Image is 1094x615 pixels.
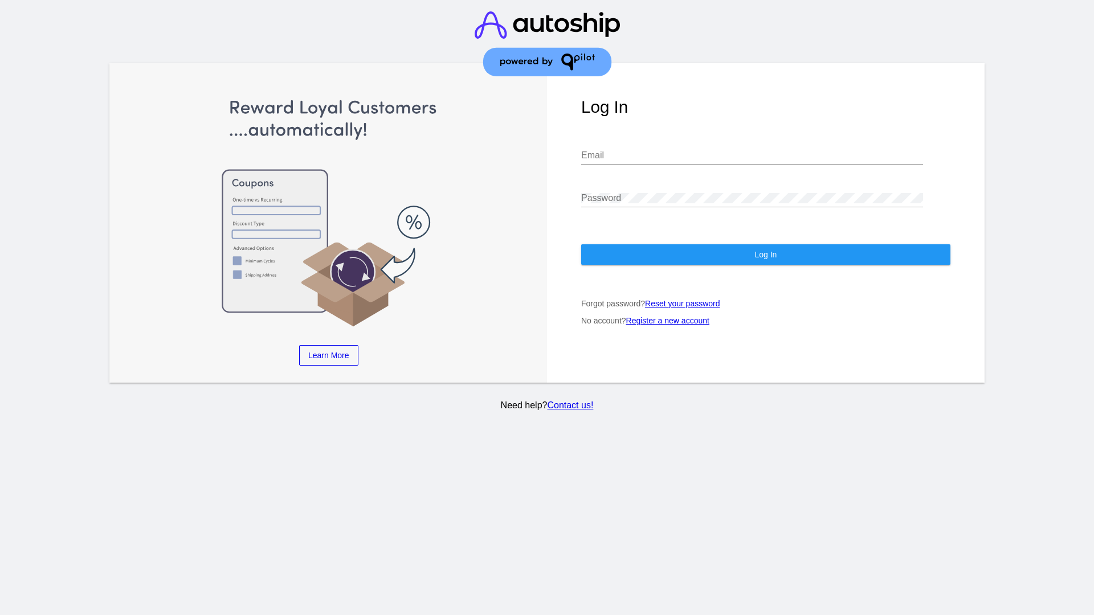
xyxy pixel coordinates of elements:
[581,244,950,265] button: Log In
[144,97,513,328] img: Apply Coupons Automatically to Scheduled Orders with QPilot
[581,150,923,161] input: Email
[645,299,720,308] a: Reset your password
[581,97,950,117] h1: Log In
[299,345,358,366] a: Learn More
[547,400,593,410] a: Contact us!
[108,400,987,411] p: Need help?
[308,351,349,360] span: Learn More
[581,316,950,325] p: No account?
[581,299,950,308] p: Forgot password?
[626,316,709,325] a: Register a new account
[754,250,777,259] span: Log In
